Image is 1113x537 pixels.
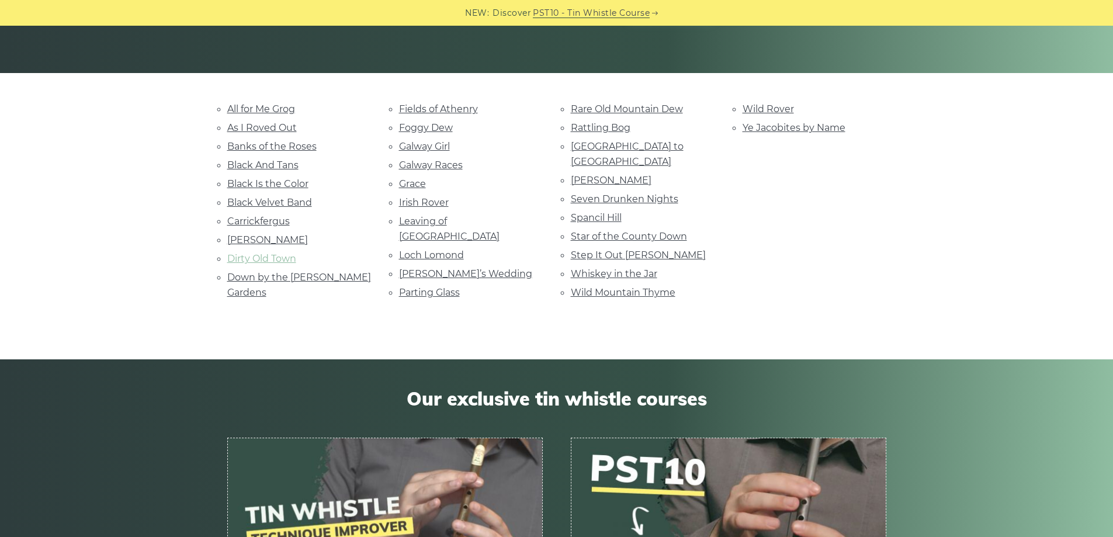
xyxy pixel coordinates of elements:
[227,272,371,298] a: Down by the [PERSON_NAME] Gardens
[399,178,426,189] a: Grace
[571,231,687,242] a: Star of the County Down
[399,250,464,261] a: Loch Lomond
[227,178,308,189] a: Black Is the Color
[571,250,706,261] a: Step It Out [PERSON_NAME]
[399,103,478,115] a: Fields of Athenry
[399,141,450,152] a: Galway Girl
[571,193,678,205] a: Seven Drunken Nights
[743,122,845,133] a: Ye Jacobites by Name
[465,6,489,20] span: NEW:
[399,122,453,133] a: Foggy Dew
[227,216,290,227] a: Carrickfergus
[571,103,683,115] a: Rare Old Mountain Dew
[399,268,532,279] a: [PERSON_NAME]’s Wedding
[227,160,299,171] a: Black And Tans
[227,253,296,264] a: Dirty Old Town
[533,6,650,20] a: PST10 - Tin Whistle Course
[227,141,317,152] a: Banks of the Roses
[571,287,675,298] a: Wild Mountain Thyme
[743,103,794,115] a: Wild Rover
[571,175,651,186] a: [PERSON_NAME]
[227,197,312,208] a: Black Velvet Band
[571,268,657,279] a: Whiskey in the Jar
[227,122,297,133] a: As I Roved Out
[399,197,449,208] a: Irish Rover
[399,160,463,171] a: Galway Races
[571,122,630,133] a: Rattling Bog
[571,212,622,223] a: Spancil Hill
[399,287,460,298] a: Parting Glass
[227,103,295,115] a: All for Me Grog
[571,141,684,167] a: [GEOGRAPHIC_DATA] to [GEOGRAPHIC_DATA]
[493,6,531,20] span: Discover
[227,234,308,245] a: [PERSON_NAME]
[399,216,500,242] a: Leaving of [GEOGRAPHIC_DATA]
[227,387,886,410] span: Our exclusive tin whistle courses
